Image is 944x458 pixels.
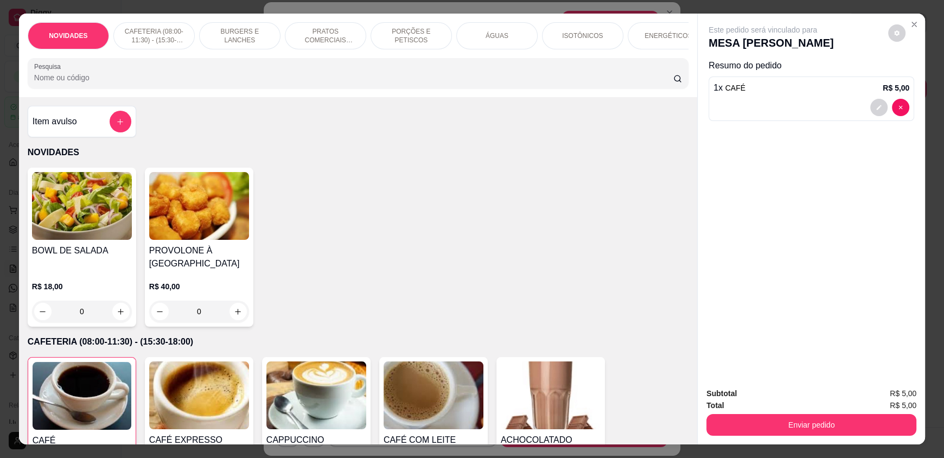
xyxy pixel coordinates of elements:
p: Este pedido será vinculado para [709,24,833,35]
input: Pesquisa [34,72,674,83]
button: decrease-product-quantity [892,99,909,116]
h4: CAPPUCCINO [266,434,366,447]
h4: PROVOLONE À [GEOGRAPHIC_DATA] [149,244,249,270]
h4: CAFÉ COM LEITE [384,434,483,447]
button: Enviar pedido [706,414,916,436]
img: product-image [149,361,249,429]
h4: CAFÉ EXPRESSO [149,434,249,447]
span: R$ 5,00 [890,399,916,411]
button: increase-product-quantity [229,303,247,320]
p: R$ 5,00 [883,82,909,93]
p: NOVIDADES [28,146,688,159]
p: 1 x [713,81,745,94]
strong: Total [706,401,724,410]
p: Resumo do pedido [709,59,914,72]
img: product-image [149,172,249,240]
p: NOVIDADES [49,31,87,40]
p: CAFETERIA (08:00-11:30) - (15:30-18:00) [28,335,688,348]
img: product-image [266,361,366,429]
span: CAFÉ [725,84,745,92]
h4: CAFÉ [33,434,131,447]
h4: ACHOCOLATADO [501,434,601,447]
p: R$ 40,00 [149,281,249,292]
button: decrease-product-quantity [34,303,52,320]
button: decrease-product-quantity [870,99,888,116]
img: product-image [33,362,131,430]
h4: Item avulso [33,115,77,128]
button: add-separate-item [110,111,131,132]
strong: Subtotal [706,389,737,398]
button: Close [905,16,923,33]
span: R$ 5,00 [890,387,916,399]
p: MESA [PERSON_NAME] [709,35,833,50]
button: decrease-product-quantity [888,24,905,42]
p: CAFETERIA (08:00-11:30) - (15:30-18:00) [123,27,186,44]
img: product-image [384,361,483,429]
p: R$ 18,00 [32,281,132,292]
p: BURGERS E LANCHES [208,27,271,44]
button: decrease-product-quantity [151,303,169,320]
p: ISOTÔNICOS [562,31,603,40]
p: PRATOS COMERCIAIS (11:30-15:30) [294,27,357,44]
button: increase-product-quantity [112,303,130,320]
h4: BOWL DE SALADA [32,244,132,257]
img: product-image [501,361,601,429]
label: Pesquisa [34,62,65,71]
p: ÁGUAS [486,31,508,40]
p: PORÇÕES E PETISCOS [380,27,443,44]
p: ENERGÉTICOS [645,31,692,40]
img: product-image [32,172,132,240]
